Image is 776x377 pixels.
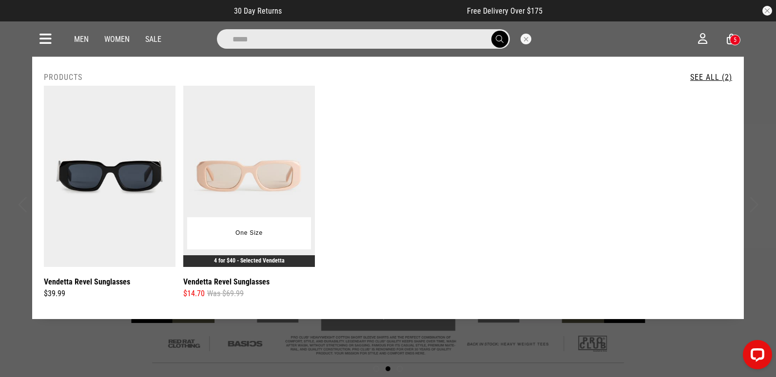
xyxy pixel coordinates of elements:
[183,288,205,300] span: $14.70
[234,6,282,16] span: 30 Day Returns
[301,6,447,16] iframe: Customer reviews powered by Trustpilot
[44,288,175,300] div: $39.99
[74,35,89,44] a: Men
[214,257,285,264] a: 4 for $40 - Selected Vendetta
[44,86,175,267] img: Vendetta Revel Sunglasses in Black
[228,225,270,242] button: One Size
[44,276,130,288] a: Vendetta Revel Sunglasses
[467,6,543,16] span: Free Delivery Over $175
[734,37,737,43] div: 5
[521,34,531,44] button: Close search
[44,73,82,82] h2: Products
[104,35,130,44] a: Women
[183,86,315,267] img: Vendetta Revel Sunglasses in Pink
[145,35,161,44] a: Sale
[735,336,776,377] iframe: LiveChat chat widget
[727,34,736,44] a: 5
[183,276,270,288] a: Vendetta Revel Sunglasses
[207,288,244,300] span: Was $69.99
[690,73,732,82] a: See All (2)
